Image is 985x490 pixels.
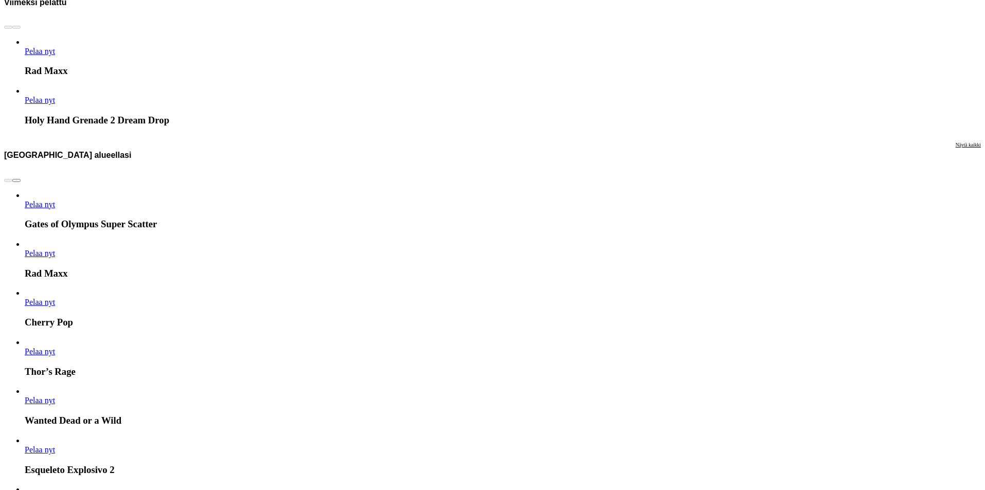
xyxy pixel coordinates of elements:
span: Näytä kaikki [956,142,981,148]
article: Holy Hand Grenade 2 Dream Drop [25,86,981,126]
span: Pelaa nyt [25,47,55,56]
span: Pelaa nyt [25,298,55,306]
span: Pelaa nyt [25,96,55,104]
h3: Cherry Pop [25,317,981,328]
span: Pelaa nyt [25,445,55,454]
a: Rad Maxx [25,47,55,56]
span: Pelaa nyt [25,396,55,405]
article: Esqueleto Explosivo 2 [25,436,981,476]
a: Rad Maxx [25,249,55,258]
article: Rad Maxx [25,240,981,279]
h3: Holy Hand Grenade 2 Dream Drop [25,115,981,126]
article: Wanted Dead or a Wild [25,387,981,426]
a: Wanted Dead or a Wild [25,396,55,405]
a: Holy Hand Grenade 2 Dream Drop [25,96,55,104]
a: Cherry Pop [25,298,55,306]
span: Pelaa nyt [25,347,55,356]
article: Gates of Olympus Super Scatter [25,191,981,230]
h3: Gates of Olympus Super Scatter [25,219,981,230]
button: next slide [12,26,21,29]
span: Pelaa nyt [25,200,55,209]
h3: Rad Maxx [25,65,981,77]
span: Pelaa nyt [25,249,55,258]
h3: Rad Maxx [25,268,981,279]
article: Rad Maxx [25,38,981,77]
article: Thor’s Rage [25,338,981,377]
h3: [GEOGRAPHIC_DATA] alueellasi [4,150,131,160]
a: Thor’s Rage [25,347,55,356]
h3: Thor’s Rage [25,366,981,377]
h3: Wanted Dead or a Wild [25,415,981,426]
a: Gates of Olympus Super Scatter [25,200,55,209]
h3: Esqueleto Explosivo 2 [25,464,981,476]
a: Näytä kaikki [956,142,981,168]
a: Esqueleto Explosivo 2 [25,445,55,454]
button: next slide [12,179,21,182]
article: Cherry Pop [25,288,981,328]
button: prev slide [4,179,12,182]
button: prev slide [4,26,12,29]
